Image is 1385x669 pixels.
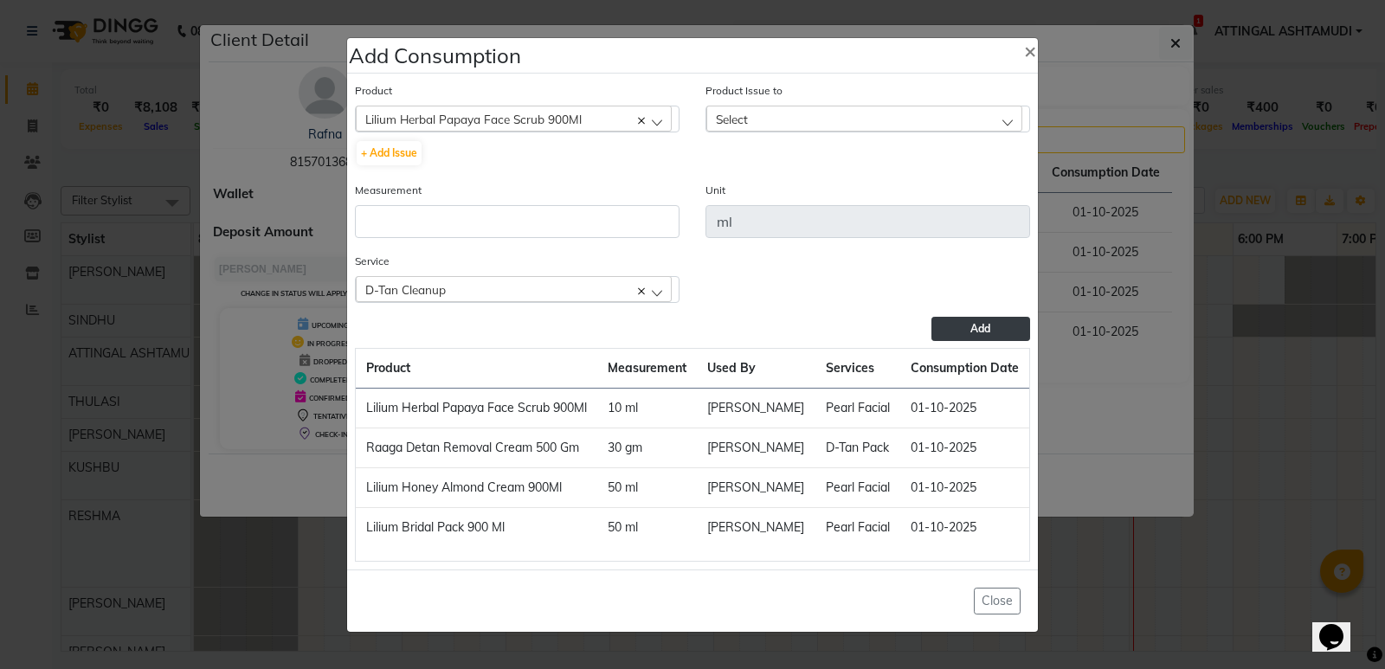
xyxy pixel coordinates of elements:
[900,349,1029,389] th: Consumption Date
[356,467,597,507] td: Lilium Honey Almond Cream 900Ml
[356,349,597,389] th: Product
[357,141,422,165] button: + Add Issue
[970,322,990,335] span: Add
[705,83,783,99] label: Product Issue to
[349,40,521,71] h4: Add Consumption
[900,507,1029,547] td: 01-10-2025
[900,388,1029,428] td: 01-10-2025
[355,254,390,269] label: Service
[1024,37,1036,63] span: ×
[355,83,392,99] label: Product
[697,467,815,507] td: [PERSON_NAME]
[356,428,597,467] td: Raaga Detan Removal Cream 500 Gm
[355,183,422,198] label: Measurement
[815,507,900,547] td: Pearl Facial
[1312,600,1368,652] iframe: chat widget
[716,112,748,126] span: Select
[815,428,900,467] td: D-Tan Pack
[597,388,697,428] td: 10 ml
[815,349,900,389] th: Services
[931,317,1030,341] button: Add
[900,467,1029,507] td: 01-10-2025
[697,349,815,389] th: Used By
[597,428,697,467] td: 30 gm
[900,428,1029,467] td: 01-10-2025
[705,183,725,198] label: Unit
[1010,26,1050,74] button: Close
[815,388,900,428] td: Pearl Facial
[815,467,900,507] td: Pearl Facial
[597,507,697,547] td: 50 ml
[697,388,815,428] td: [PERSON_NAME]
[697,507,815,547] td: [PERSON_NAME]
[356,507,597,547] td: Lilium Bridal Pack 900 Ml
[597,467,697,507] td: 50 ml
[356,388,597,428] td: Lilium Herbal Papaya Face Scrub 900Ml
[697,428,815,467] td: [PERSON_NAME]
[597,349,697,389] th: Measurement
[974,588,1021,614] button: Close
[365,112,582,126] span: Lilium Herbal Papaya Face Scrub 900Ml
[365,282,446,297] span: D-Tan Cleanup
